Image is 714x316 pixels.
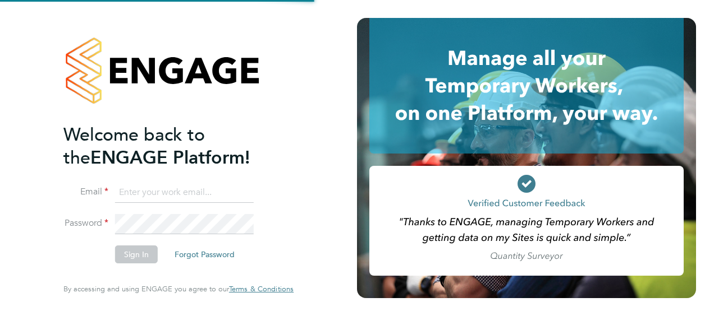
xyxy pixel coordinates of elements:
input: Enter your work email... [115,183,254,203]
button: Forgot Password [166,245,244,263]
label: Password [63,217,108,229]
span: By accessing and using ENGAGE you agree to our [63,284,294,294]
h2: ENGAGE Platform! [63,123,282,169]
span: Welcome back to the [63,124,205,169]
button: Sign In [115,245,158,263]
label: Email [63,186,108,198]
a: Terms & Conditions [229,285,294,294]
